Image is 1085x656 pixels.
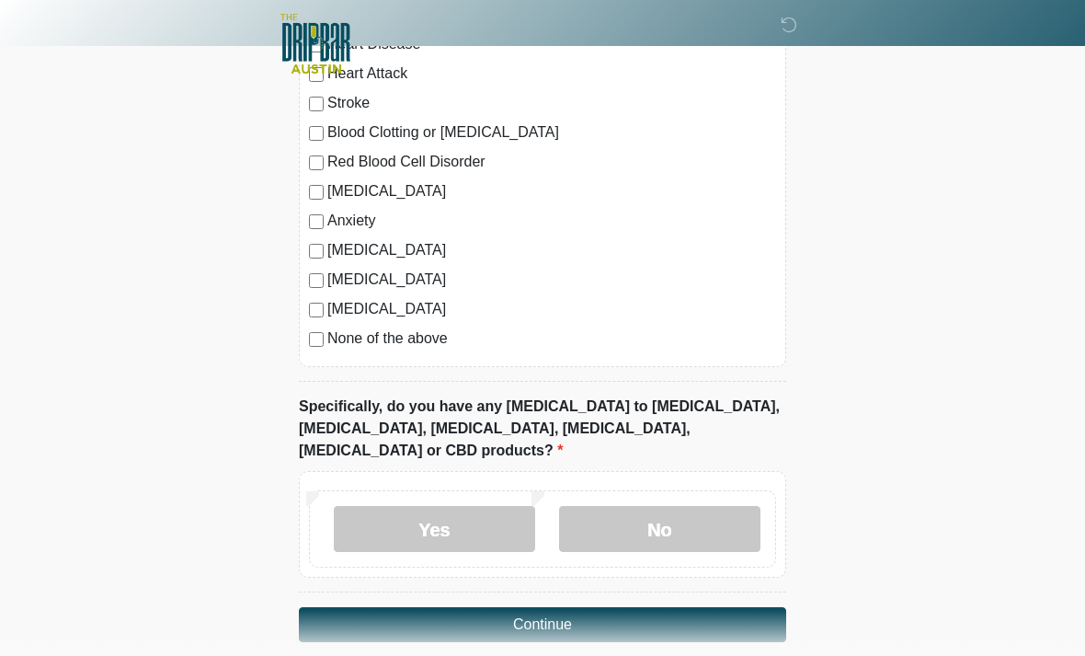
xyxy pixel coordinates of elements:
input: [MEDICAL_DATA] [309,273,324,288]
input: None of the above [309,332,324,347]
input: [MEDICAL_DATA] [309,303,324,317]
label: [MEDICAL_DATA] [327,298,776,320]
label: None of the above [327,328,776,350]
input: Red Blood Cell Disorder [309,155,324,170]
img: The DRIPBaR - Austin The Domain Logo [280,14,350,74]
label: Red Blood Cell Disorder [327,151,776,173]
button: Continue [299,607,786,642]
input: Stroke [309,97,324,111]
label: Yes [334,506,535,552]
label: Anxiety [327,210,776,232]
label: [MEDICAL_DATA] [327,269,776,291]
label: Stroke [327,92,776,114]
input: [MEDICAL_DATA] [309,185,324,200]
label: [MEDICAL_DATA] [327,180,776,202]
input: [MEDICAL_DATA] [309,244,324,259]
input: Blood Clotting or [MEDICAL_DATA] [309,126,324,141]
label: No [559,506,760,552]
label: [MEDICAL_DATA] [327,239,776,261]
label: Specifically, do you have any [MEDICAL_DATA] to [MEDICAL_DATA], [MEDICAL_DATA], [MEDICAL_DATA], [... [299,396,786,462]
label: Blood Clotting or [MEDICAL_DATA] [327,121,776,144]
input: Anxiety [309,214,324,229]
